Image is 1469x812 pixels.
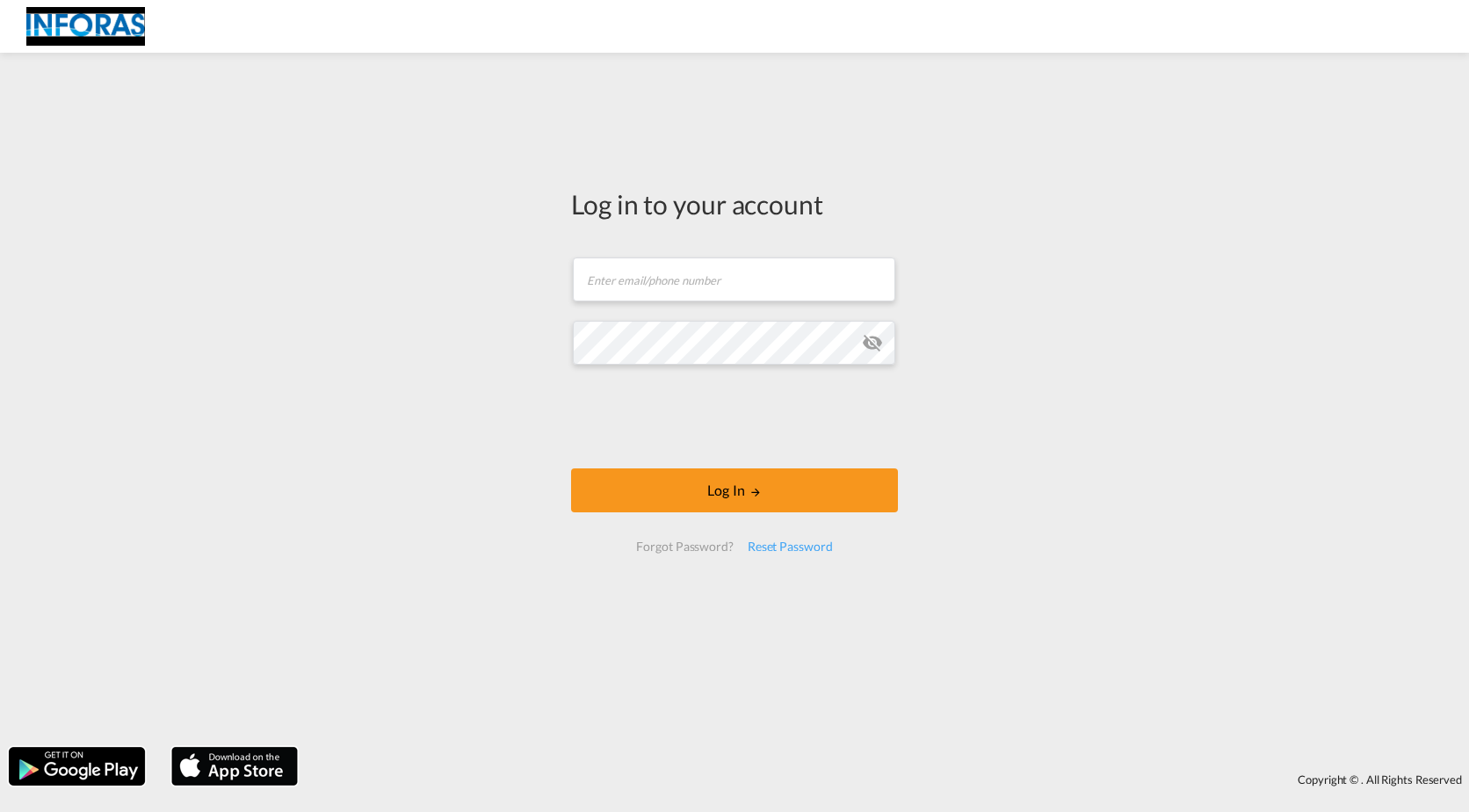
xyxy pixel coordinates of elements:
[26,7,145,47] img: eff75c7098ee11eeb65dd1c63e392380.jpg
[571,468,898,512] button: LOGIN
[601,382,868,451] iframe: reCAPTCHA
[7,745,147,787] img: google.png
[629,531,740,562] div: Forgot Password?
[741,531,840,562] div: Reset Password
[571,185,898,222] div: Log in to your account
[170,745,300,787] img: apple.png
[573,257,895,301] input: Enter email/phone number
[307,765,1469,794] div: Copyright © . All Rights Reserved
[862,332,883,353] md-icon: icon-eye-off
